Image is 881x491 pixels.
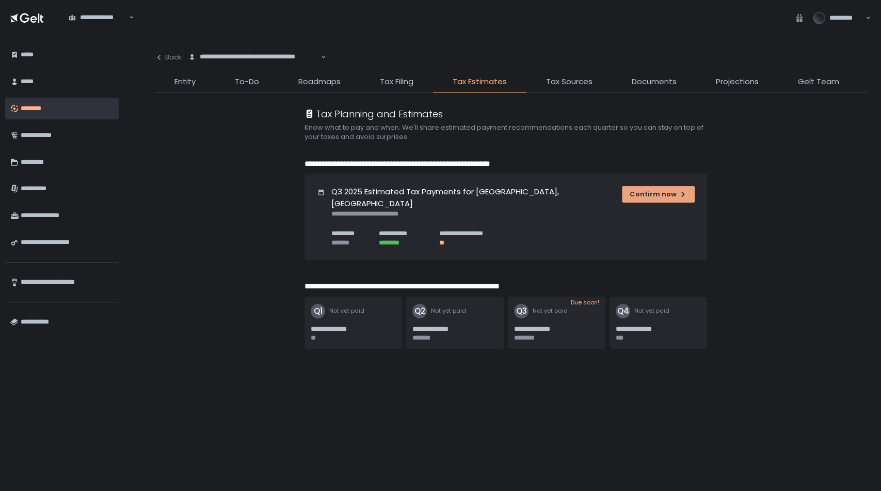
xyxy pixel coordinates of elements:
[155,53,182,62] div: Back
[414,305,425,316] text: Q2
[188,62,320,72] input: Search for option
[716,76,759,88] span: Projections
[546,76,592,88] span: Tax Sources
[305,123,717,142] h2: Know what to pay and when. We'll share estimated payment recommendations each quarter so you can ...
[571,299,599,308] span: Due soon!
[630,190,687,199] div: Confirm now
[62,7,134,28] div: Search for option
[331,186,610,209] h1: Q3 2025 Estimated Tax Payments for [GEOGRAPHIC_DATA], [GEOGRAPHIC_DATA]
[516,305,526,316] text: Q3
[329,307,364,315] span: Not yet paid
[235,76,259,88] span: To-Do
[533,307,568,315] span: Not yet paid
[174,76,196,88] span: Entity
[298,76,341,88] span: Roadmaps
[634,307,669,315] span: Not yet paid
[622,186,695,203] button: Confirm now
[305,107,443,121] div: Tax Planning and Estimates
[69,22,128,33] input: Search for option
[617,305,629,316] text: Q4
[155,47,182,68] button: Back
[182,47,326,68] div: Search for option
[453,76,507,88] span: Tax Estimates
[798,76,839,88] span: Gelt Team
[380,76,413,88] span: Tax Filing
[632,76,677,88] span: Documents
[313,305,322,316] text: Q1
[431,307,466,315] span: Not yet paid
